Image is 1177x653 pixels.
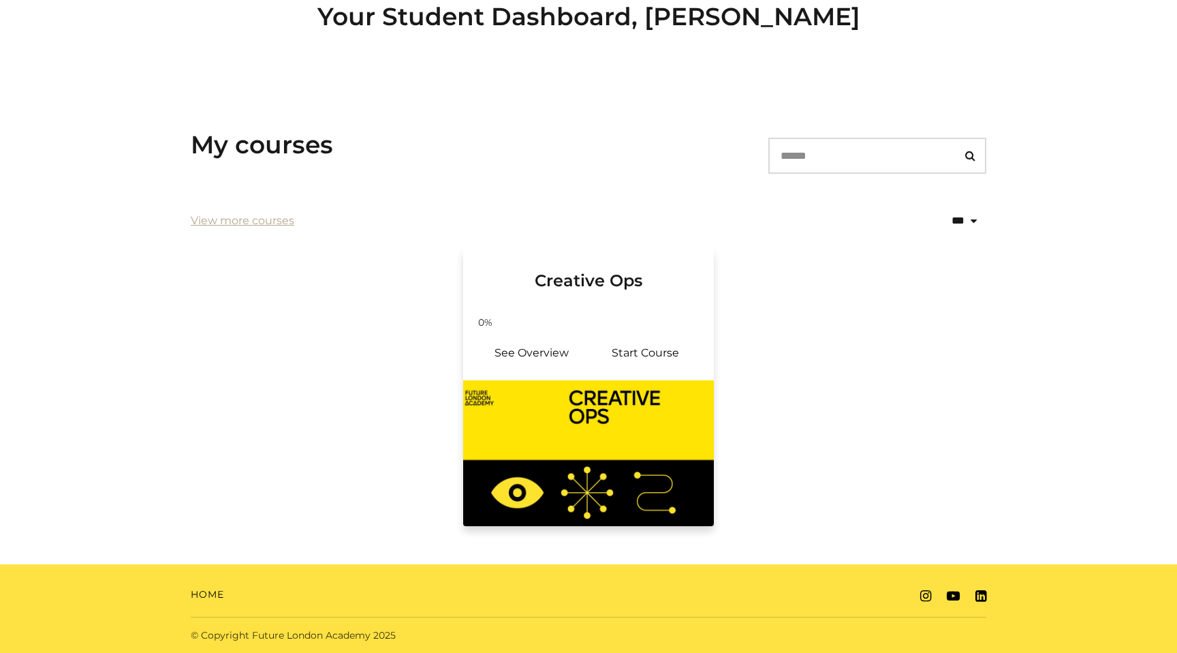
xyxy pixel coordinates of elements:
a: Creative Ops: Resume Course [588,337,703,369]
h3: My courses [191,130,333,160]
select: status [892,203,986,239]
a: Creative Ops [463,249,714,307]
a: Home [191,588,224,602]
div: © Copyright Future London Academy 2025 [180,628,588,643]
a: Creative Ops: See Overview [474,337,588,369]
h2: Your Student Dashboard, [PERSON_NAME] [191,2,986,31]
span: 0% [469,316,501,330]
a: View more courses [191,213,294,229]
h3: Creative Ops [480,249,697,291]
